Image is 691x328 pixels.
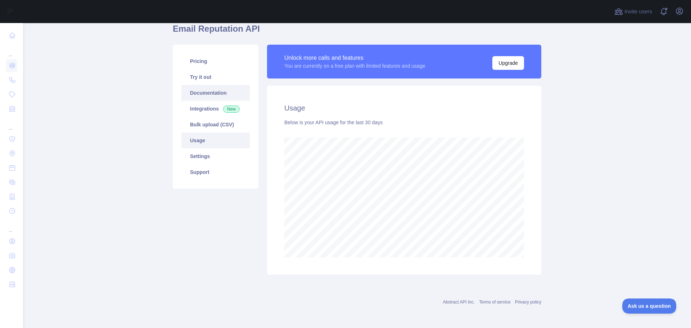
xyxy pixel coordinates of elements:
[622,298,677,314] iframe: Toggle Customer Support
[181,148,250,164] a: Settings
[284,54,425,62] div: Unlock more calls and features
[181,85,250,101] a: Documentation
[181,101,250,117] a: Integrations New
[284,103,524,113] h2: Usage
[515,300,541,305] a: Privacy policy
[223,105,240,113] span: New
[173,23,541,40] h1: Email Reputation API
[181,164,250,180] a: Support
[181,69,250,85] a: Try it out
[6,219,17,233] div: ...
[624,8,652,16] span: Invite users
[284,62,425,69] div: You are currently on a free plan with limited features and usage
[492,56,524,70] button: Upgrade
[181,132,250,148] a: Usage
[613,6,654,17] button: Invite users
[284,119,524,126] div: Below is your API usage for the last 30 days
[181,53,250,69] a: Pricing
[479,300,510,305] a: Terms of service
[443,300,475,305] a: Abstract API Inc.
[6,117,17,131] div: ...
[181,117,250,132] a: Bulk upload (CSV)
[6,43,17,58] div: ...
